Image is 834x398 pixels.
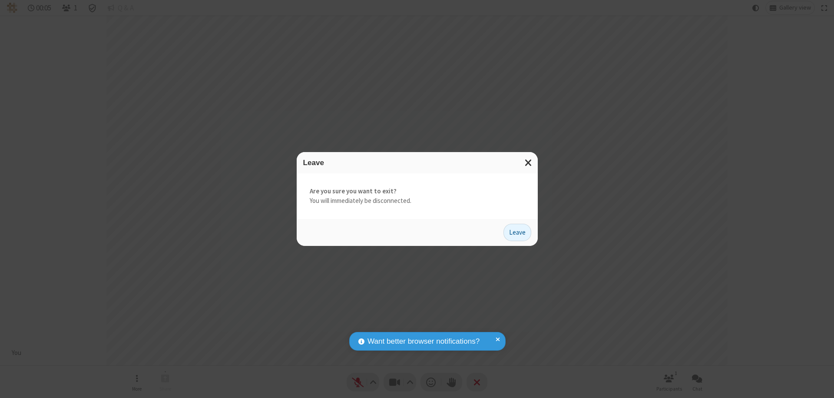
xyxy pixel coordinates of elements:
h3: Leave [303,159,531,167]
span: Want better browser notifications? [367,336,480,347]
button: Leave [503,224,531,241]
button: Close modal [520,152,538,173]
div: You will immediately be disconnected. [297,173,538,219]
strong: Are you sure you want to exit? [310,186,525,196]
